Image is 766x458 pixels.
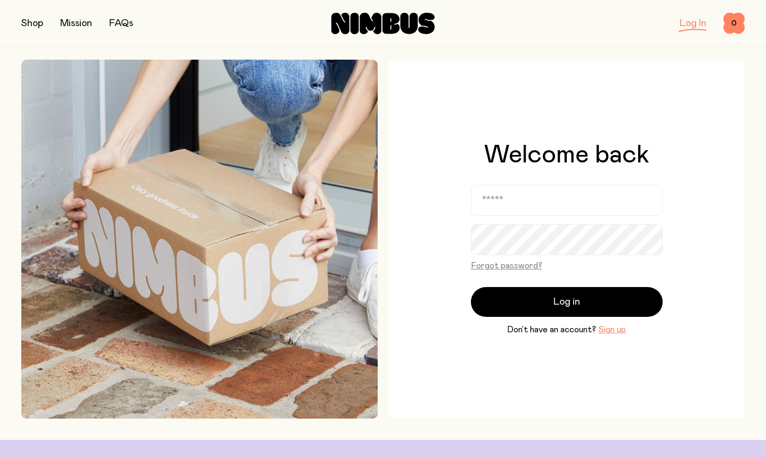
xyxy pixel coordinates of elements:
[471,287,663,317] button: Log in
[680,19,706,28] a: Log In
[21,60,378,419] img: Picking up Nimbus mailer from doorstep
[598,323,626,336] button: Sign up
[109,19,133,28] a: FAQs
[723,13,745,34] button: 0
[60,19,92,28] a: Mission
[553,295,580,309] span: Log in
[471,259,542,272] button: Forgot password?
[484,142,649,168] h1: Welcome back
[507,323,596,336] span: Don’t have an account?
